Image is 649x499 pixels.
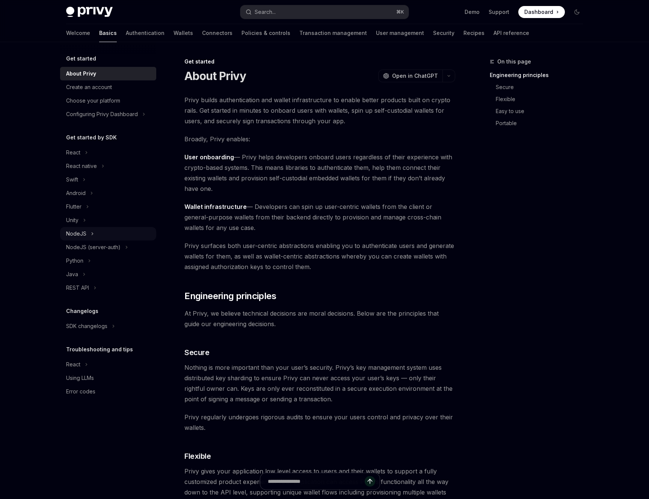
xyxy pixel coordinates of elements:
[496,105,589,117] a: Easy to use
[66,360,80,369] div: React
[392,72,438,80] span: Open in ChatGPT
[184,290,276,302] span: Engineering principles
[255,8,276,17] div: Search...
[66,54,96,63] h5: Get started
[184,308,455,329] span: At Privy, we believe technical decisions are moral decisions. Below are the principles that guide...
[66,387,95,396] div: Error codes
[66,345,133,354] h5: Troubleshooting and tips
[66,162,97,171] div: React native
[376,24,424,42] a: User management
[66,110,138,119] div: Configuring Privy Dashboard
[174,24,193,42] a: Wallets
[66,202,82,211] div: Flutter
[66,69,96,78] div: About Privy
[241,24,290,42] a: Policies & controls
[66,283,89,292] div: REST API
[66,7,113,17] img: dark logo
[496,117,589,129] a: Portable
[184,203,247,210] strong: Wallet infrastructure
[66,133,117,142] h5: Get started by SDK
[184,240,455,272] span: Privy surfaces both user-centric abstractions enabling you to authenticate users and generate wal...
[66,24,90,42] a: Welcome
[184,347,209,358] span: Secure
[60,67,156,80] a: About Privy
[66,83,112,92] div: Create an account
[396,9,404,15] span: ⌘ K
[60,80,156,94] a: Create an account
[66,175,78,184] div: Swift
[497,57,531,66] span: On this page
[365,476,375,487] button: Send message
[184,58,455,65] div: Get started
[60,94,156,107] a: Choose your platform
[240,5,409,19] button: Search...⌘K
[184,201,455,233] span: — Developers can spin up user-centric wallets from the client or general-purpose wallets from the...
[184,362,455,404] span: Nothing is more important than your user’s security. Privy’s key management system uses distribut...
[465,8,480,16] a: Demo
[184,451,211,461] span: Flexible
[66,270,78,279] div: Java
[66,189,86,198] div: Android
[66,243,121,252] div: NodeJS (server-auth)
[66,307,98,316] h5: Changelogs
[433,24,454,42] a: Security
[378,70,442,82] button: Open in ChatGPT
[184,134,455,144] span: Broadly, Privy enables:
[184,153,234,161] strong: User onboarding
[66,256,83,265] div: Python
[489,8,509,16] a: Support
[60,385,156,398] a: Error codes
[66,148,80,157] div: React
[571,6,583,18] button: Toggle dark mode
[66,373,94,383] div: Using LLMs
[66,322,107,331] div: SDK changelogs
[490,69,589,81] a: Engineering principles
[299,24,367,42] a: Transaction management
[66,229,86,238] div: NodeJS
[126,24,165,42] a: Authentication
[496,93,589,105] a: Flexible
[524,8,553,16] span: Dashboard
[184,152,455,194] span: — Privy helps developers onboard users regardless of their experience with crypto-based systems. ...
[99,24,117,42] a: Basics
[184,69,246,83] h1: About Privy
[463,24,484,42] a: Recipes
[184,95,455,126] span: Privy builds authentication and wallet infrastructure to enable better products built on crypto r...
[66,216,78,225] div: Unity
[518,6,565,18] a: Dashboard
[66,96,120,105] div: Choose your platform
[496,81,589,93] a: Secure
[202,24,232,42] a: Connectors
[494,24,529,42] a: API reference
[184,412,455,433] span: Privy regularly undergoes rigorous audits to ensure your users control and privacy over their wal...
[60,371,156,385] a: Using LLMs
